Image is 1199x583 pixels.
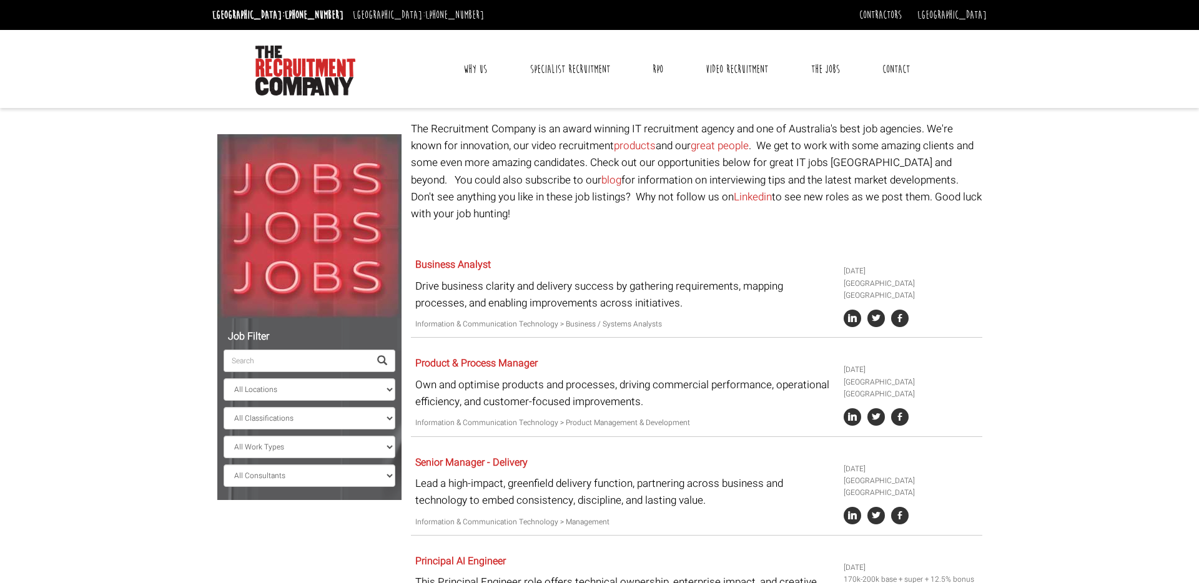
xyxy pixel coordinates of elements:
li: [GEOGRAPHIC_DATA] [GEOGRAPHIC_DATA] [844,475,977,499]
a: Senior Manager - Delivery [415,455,528,470]
p: Information & Communication Technology > Business / Systems Analysts [415,318,834,330]
p: Drive business clarity and delivery success by gathering requirements, mapping processes, and ena... [415,278,834,311]
p: The Recruitment Company is an award winning IT recruitment agency and one of Australia's best job... [411,120,982,222]
li: [DATE] [844,463,977,475]
a: Why Us [454,54,496,85]
a: Specialist Recruitment [521,54,619,85]
a: Contractors [859,8,902,22]
a: [PHONE_NUMBER] [285,8,343,22]
img: The Recruitment Company [255,46,355,96]
a: Product & Process Manager [415,356,538,371]
p: Information & Communication Technology > Management [415,516,834,528]
li: [GEOGRAPHIC_DATA]: [209,5,347,25]
h5: Job Filter [224,331,395,343]
li: [DATE] [844,562,977,574]
a: Business Analyst [415,257,491,272]
li: [DATE] [844,265,977,277]
li: [GEOGRAPHIC_DATA] [GEOGRAPHIC_DATA] [844,278,977,301]
a: products [614,138,656,154]
a: [PHONE_NUMBER] [425,8,484,22]
p: Information & Communication Technology > Product Management & Development [415,417,834,429]
a: The Jobs [802,54,849,85]
li: [GEOGRAPHIC_DATA] [GEOGRAPHIC_DATA] [844,376,977,400]
a: Linkedin [734,189,772,205]
p: Own and optimise products and processes, driving commercial performance, operational efficiency, ... [415,376,834,410]
a: great people [691,138,749,154]
img: Jobs, Jobs, Jobs [217,134,402,318]
li: [DATE] [844,364,977,376]
a: [GEOGRAPHIC_DATA] [917,8,987,22]
p: Lead a high-impact, greenfield delivery function, partnering across business and technology to em... [415,475,834,509]
a: Video Recruitment [696,54,777,85]
input: Search [224,350,370,372]
a: Principal AI Engineer [415,554,506,569]
a: RPO [643,54,673,85]
li: [GEOGRAPHIC_DATA]: [350,5,487,25]
a: blog [601,172,621,188]
a: Contact [873,54,919,85]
